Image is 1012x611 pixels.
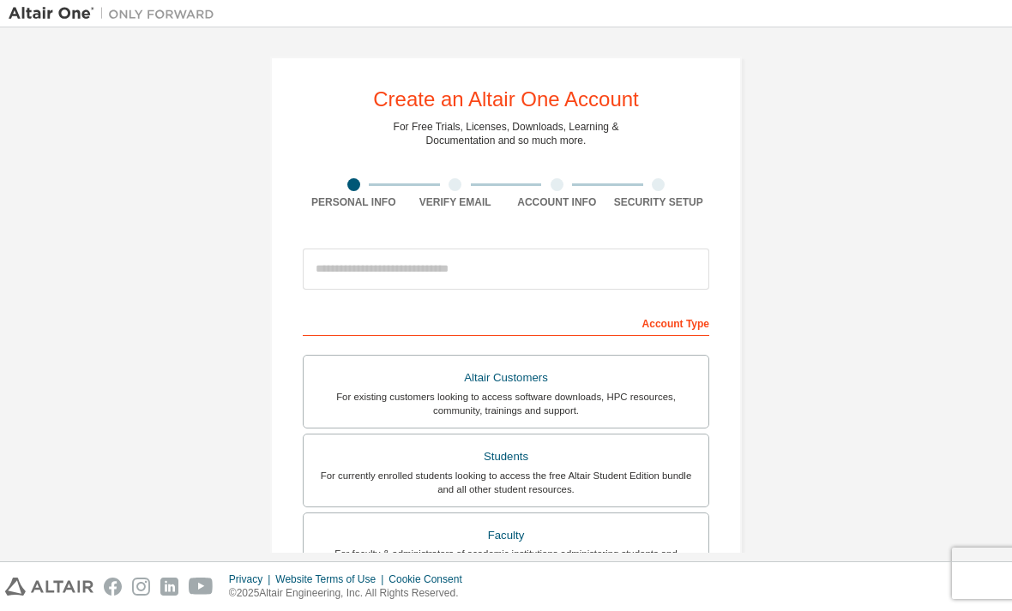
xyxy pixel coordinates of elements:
img: altair_logo.svg [5,578,93,596]
img: linkedin.svg [160,578,178,596]
div: Privacy [229,572,275,586]
img: instagram.svg [132,578,150,596]
div: Students [314,445,698,469]
div: Verify Email [405,195,507,209]
img: facebook.svg [104,578,122,596]
div: For faculty & administrators of academic institutions administering students and accessing softwa... [314,547,698,574]
p: © 2025 Altair Engineering, Inc. All Rights Reserved. [229,586,473,601]
div: Faculty [314,524,698,548]
div: For Free Trials, Licenses, Downloads, Learning & Documentation and so much more. [394,120,619,147]
div: Cookie Consent [389,572,472,586]
div: Website Terms of Use [275,572,389,586]
img: youtube.svg [189,578,214,596]
div: Altair Customers [314,366,698,390]
img: Altair One [9,5,223,22]
div: For existing customers looking to access software downloads, HPC resources, community, trainings ... [314,390,698,417]
div: Create an Altair One Account [373,89,639,110]
div: Security Setup [608,195,710,209]
div: Personal Info [303,195,405,209]
div: Account Type [303,308,709,336]
div: Account Info [506,195,608,209]
div: For currently enrolled students looking to access the free Altair Student Edition bundle and all ... [314,469,698,496]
